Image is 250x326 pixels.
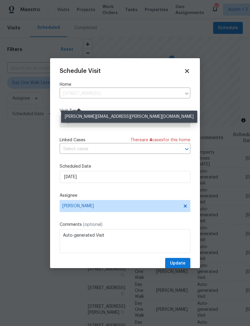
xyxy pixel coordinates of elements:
[60,68,101,74] span: Schedule Visit
[60,193,190,199] label: Assignee
[60,163,190,169] label: Scheduled Date
[60,137,85,143] span: Linked Cases
[62,204,180,208] span: [PERSON_NAME]
[60,82,190,88] label: Home
[183,145,191,153] button: Open
[60,89,181,98] input: Enter in an address
[83,223,103,227] span: (optional)
[61,111,197,123] div: [PERSON_NAME][EMAIL_ADDRESS][PERSON_NAME][DOMAIN_NAME]
[170,260,186,267] span: Update
[60,222,190,228] label: Comments
[60,145,174,154] input: Select cases
[60,108,190,114] label: Visit Type
[130,137,190,143] span: There are case s for this home
[149,138,152,142] span: 4
[60,229,190,253] textarea: Auto-generated Visit
[184,68,190,74] span: Close
[60,171,190,183] input: M/D/YYYY
[165,258,190,269] button: Update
